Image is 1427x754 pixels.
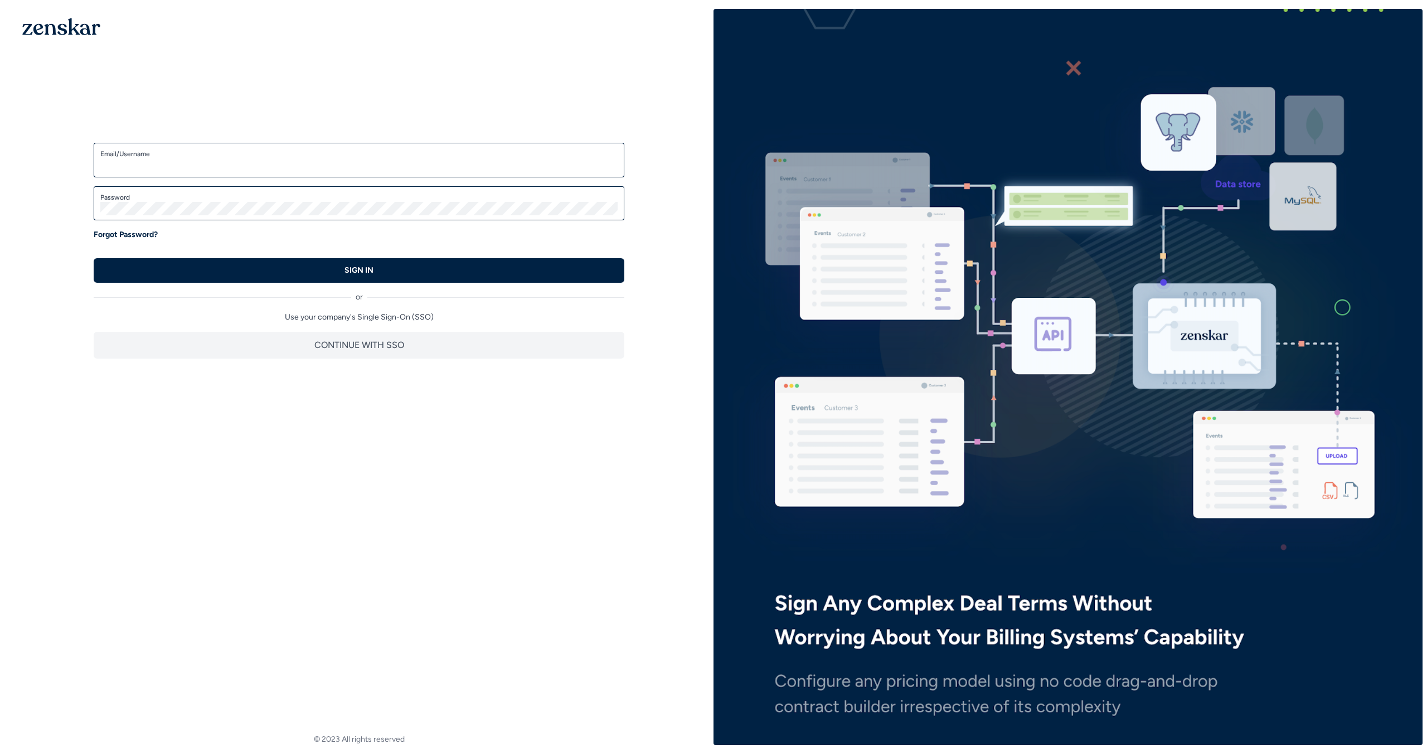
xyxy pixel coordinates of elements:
p: Use your company's Single Sign-On (SSO) [94,312,624,323]
label: Password [100,193,618,202]
div: or [94,283,624,303]
footer: © 2023 All rights reserved [4,734,713,745]
label: Email/Username [100,149,618,158]
a: Forgot Password? [94,229,158,240]
button: SIGN IN [94,258,624,283]
p: SIGN IN [344,265,373,276]
button: CONTINUE WITH SSO [94,332,624,359]
img: 1OGAJ2xQqyY4LXKgY66KYq0eOWRCkrZdAb3gUhuVAqdWPZE9SRJmCz+oDMSn4zDLXe31Ii730ItAGKgCKgCCgCikA4Av8PJUP... [22,18,100,35]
